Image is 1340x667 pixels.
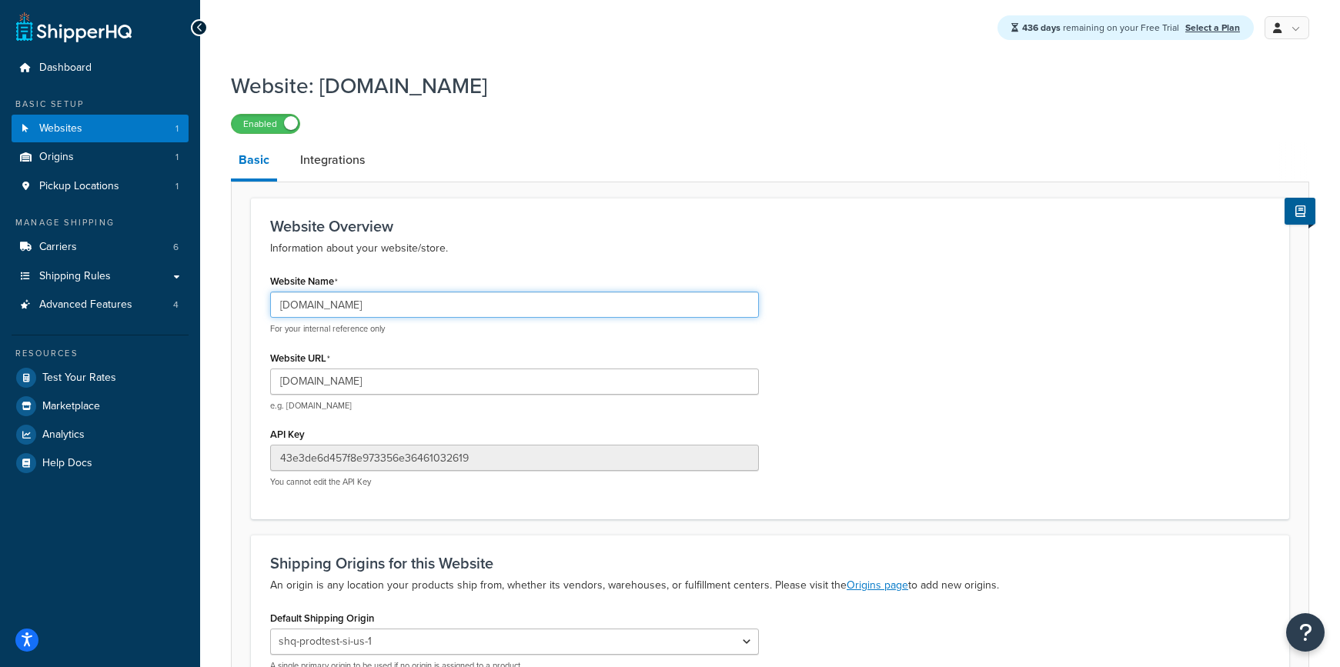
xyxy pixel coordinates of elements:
div: Resources [12,347,189,360]
a: Basic [231,142,277,182]
li: Websites [12,115,189,143]
p: An origin is any location your products ship from, whether its vendors, warehouses, or fulfillmen... [270,576,1270,595]
a: Dashboard [12,54,189,82]
label: Website URL [270,352,330,365]
label: Enabled [232,115,299,133]
span: Websites [39,122,82,135]
span: Help Docs [42,457,92,470]
a: Help Docs [12,449,189,477]
li: Carriers [12,233,189,262]
label: Website Name [270,275,338,288]
a: Marketplace [12,392,189,420]
a: Integrations [292,142,373,178]
li: Advanced Features [12,291,189,319]
span: Carriers [39,241,77,254]
span: Test Your Rates [42,372,116,385]
span: Marketplace [42,400,100,413]
p: For your internal reference only [270,323,759,335]
button: Show Help Docs [1285,198,1315,225]
input: XDL713J089NBV22 [270,445,759,471]
a: Analytics [12,421,189,449]
h3: Website Overview [270,218,1270,235]
a: Advanced Features4 [12,291,189,319]
p: You cannot edit the API Key [270,476,759,488]
a: Origins page [847,577,908,593]
span: Analytics [42,429,85,442]
strong: 436 days [1022,21,1061,35]
a: Websites1 [12,115,189,143]
a: Select a Plan [1185,21,1240,35]
span: 1 [175,122,179,135]
span: 1 [175,151,179,164]
a: Carriers6 [12,233,189,262]
label: Default Shipping Origin [270,612,374,624]
span: 6 [173,241,179,254]
div: Manage Shipping [12,216,189,229]
span: 4 [173,298,179,312]
a: Test Your Rates [12,364,189,392]
span: Advanced Features [39,298,132,312]
label: API Key [270,429,305,440]
div: Basic Setup [12,98,189,111]
li: Origins [12,143,189,172]
p: e.g. [DOMAIN_NAME] [270,400,759,412]
a: Origins1 [12,143,189,172]
h1: Website: [DOMAIN_NAME] [231,71,1290,101]
span: Dashboard [39,62,92,75]
span: Shipping Rules [39,270,111,283]
p: Information about your website/store. [270,239,1270,258]
span: 1 [175,180,179,193]
button: Open Resource Center [1286,613,1325,652]
a: Shipping Rules [12,262,189,291]
a: Pickup Locations1 [12,172,189,201]
span: remaining on your Free Trial [1022,21,1181,35]
span: Origins [39,151,74,164]
span: Pickup Locations [39,180,119,193]
h3: Shipping Origins for this Website [270,555,1270,572]
li: Pickup Locations [12,172,189,201]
